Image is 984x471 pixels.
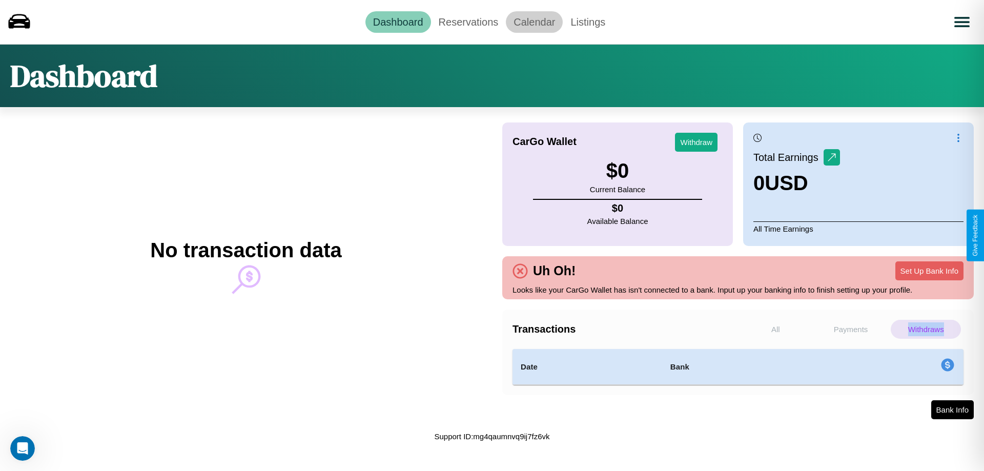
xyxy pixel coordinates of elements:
h4: Bank [670,361,813,373]
h4: $ 0 [587,202,648,214]
p: Withdraws [891,320,961,339]
p: Looks like your CarGo Wallet has isn't connected to a bank. Input up your banking info to finish ... [512,283,963,297]
button: Withdraw [675,133,717,152]
button: Set Up Bank Info [895,261,963,280]
button: Bank Info [931,400,974,419]
p: Total Earnings [753,148,824,167]
iframe: Intercom live chat [10,436,35,461]
h2: No transaction data [150,239,341,262]
a: Calendar [506,11,563,33]
p: Available Balance [587,214,648,228]
p: All [741,320,811,339]
p: All Time Earnings [753,221,963,236]
div: Give Feedback [972,215,979,256]
p: Current Balance [590,182,645,196]
h1: Dashboard [10,55,157,97]
h4: Date [521,361,654,373]
table: simple table [512,349,963,385]
h3: 0 USD [753,172,840,195]
h4: CarGo Wallet [512,136,577,148]
a: Listings [563,11,613,33]
button: Open menu [948,8,976,36]
h3: $ 0 [590,159,645,182]
a: Reservations [431,11,506,33]
h4: Transactions [512,323,738,335]
p: Payments [816,320,886,339]
a: Dashboard [365,11,431,33]
p: Support ID: mg4qaumnvq9ij7fz6vk [434,429,549,443]
h4: Uh Oh! [528,263,581,278]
